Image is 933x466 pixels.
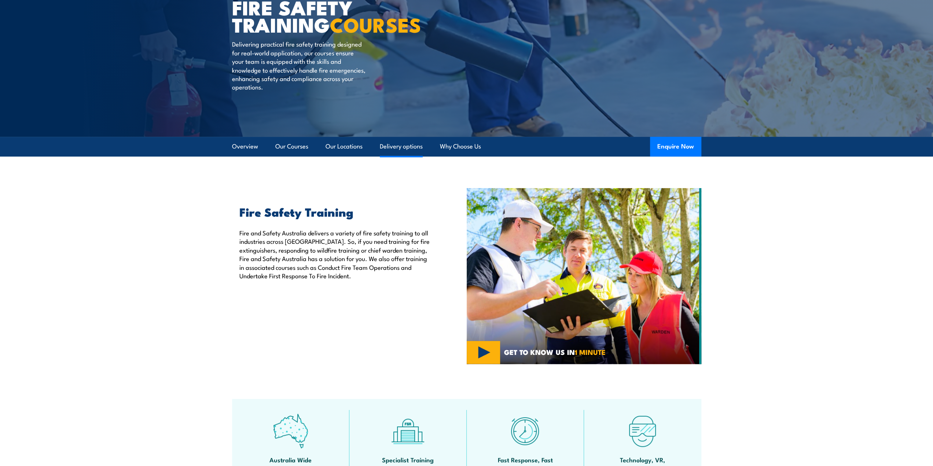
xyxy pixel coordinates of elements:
[380,137,423,156] a: Delivery options
[330,9,421,39] strong: COURSES
[232,137,258,156] a: Overview
[273,414,308,448] img: auswide-icon
[326,137,363,156] a: Our Locations
[650,137,701,157] button: Enquire Now
[575,346,606,357] strong: 1 MINUTE
[232,40,366,91] p: Delivering practical fire safety training designed for real-world application, our courses ensure...
[508,414,543,448] img: fast-icon
[239,206,433,217] h2: Fire Safety Training
[625,414,660,448] img: tech-icon
[504,349,606,355] span: GET TO KNOW US IN
[275,137,308,156] a: Our Courses
[390,414,425,448] img: facilities-icon
[239,228,433,280] p: Fire and Safety Australia delivers a variety of fire safety training to all industries across [GE...
[467,188,701,364] img: Fire Safety Training Courses
[440,137,481,156] a: Why Choose Us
